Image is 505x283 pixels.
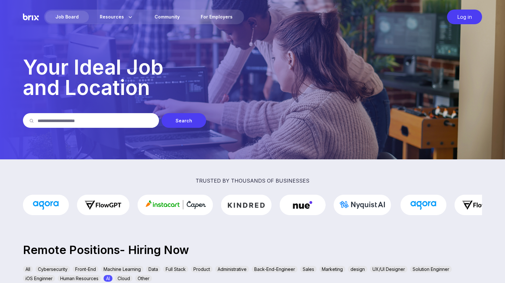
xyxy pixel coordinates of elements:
div: Data [146,266,161,272]
div: UX/UI Designer [370,266,408,272]
a: Community [144,11,190,23]
div: Solution Enginner [410,266,452,272]
div: Search [162,113,206,128]
div: Other [135,275,152,282]
div: Product [191,266,213,272]
div: Log in [447,10,482,24]
div: Resources [90,11,144,23]
div: Administrative [215,266,249,272]
div: Cybersecurity [35,266,70,272]
div: Job Board [45,11,89,23]
div: Back-End-Engineer [252,266,298,272]
div: iOS Enginner [23,275,55,282]
a: For Employers [191,11,243,23]
div: Sales [300,266,317,272]
div: Full Stack [163,266,188,272]
div: design [348,266,367,272]
div: Marketing [319,266,345,272]
a: Log in [444,10,482,24]
div: Front-End [73,266,98,272]
div: Machine Learning [101,266,143,272]
div: AI [104,275,112,282]
div: All [23,266,33,272]
p: Your Ideal Job and Location [23,57,482,98]
img: Brix Logo [23,10,39,24]
div: Cloud [115,275,133,282]
div: Human Resources [58,275,101,282]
